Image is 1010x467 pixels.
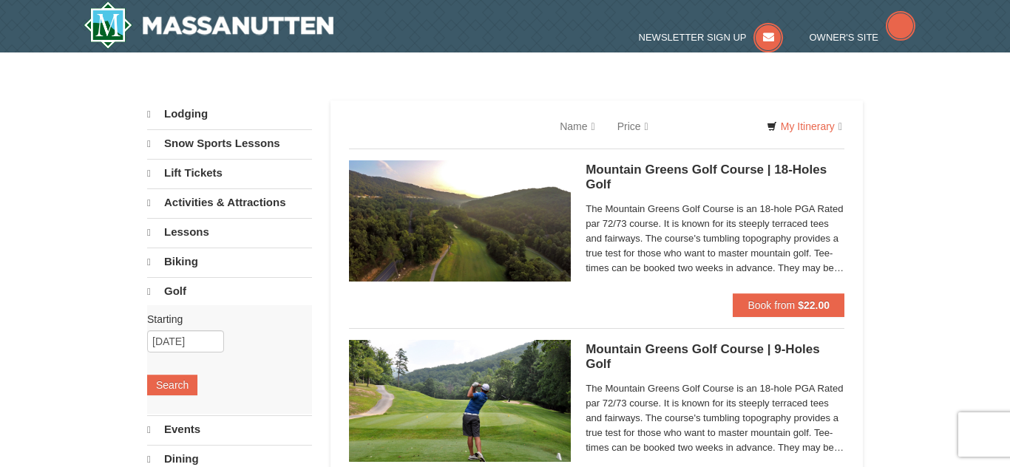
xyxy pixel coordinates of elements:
img: 6619888-27-7e27a245.jpg [349,160,571,282]
label: Starting [147,312,301,327]
strong: $22.00 [798,299,830,311]
a: Golf [147,277,312,305]
span: The Mountain Greens Golf Course is an 18-hole PGA Rated par 72/73 course. It is known for its ste... [586,381,844,455]
h5: Mountain Greens Golf Course | 18-Holes Golf [586,163,844,192]
a: My Itinerary [757,115,852,137]
a: Activities & Attractions [147,188,312,217]
img: Massanutten Resort Logo [84,1,333,49]
a: Snow Sports Lessons [147,129,312,157]
span: Owner's Site [810,32,879,43]
a: Lessons [147,218,312,246]
span: Newsletter Sign Up [639,32,747,43]
a: Lift Tickets [147,159,312,187]
a: Biking [147,248,312,276]
a: Price [606,112,660,141]
h5: Mountain Greens Golf Course | 9-Holes Golf [586,342,844,372]
img: 6619888-35-9ba36b64.jpg [349,340,571,461]
a: Owner's Site [810,32,916,43]
span: The Mountain Greens Golf Course is an 18-hole PGA Rated par 72/73 course. It is known for its ste... [586,202,844,276]
a: Name [549,112,606,141]
a: Newsletter Sign Up [639,32,784,43]
a: Events [147,415,312,443]
button: Search [147,375,197,395]
a: Lodging [147,100,312,128]
a: Massanutten Resort [84,1,333,49]
button: Book from $22.00 [733,293,844,317]
span: Book from [748,299,795,311]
